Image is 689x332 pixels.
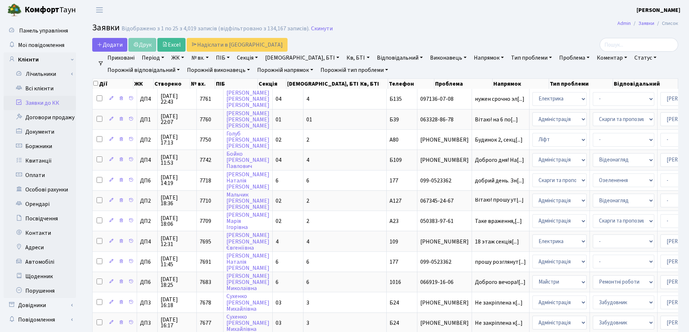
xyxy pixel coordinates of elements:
span: Таке враження,[...] [475,217,522,225]
th: Відповідальний [613,79,678,89]
a: ЖК [169,52,187,64]
th: Секція [258,79,286,89]
span: 03 [276,299,281,307]
span: [DATE] 18:36 [161,195,193,206]
a: [PERSON_NAME]Наталія[PERSON_NAME] [226,252,269,272]
span: 2 [306,197,309,205]
li: Список [654,20,678,27]
span: 050383-97-61 [420,218,469,224]
a: Адреси [4,240,76,255]
a: Тип проблеми [508,52,555,64]
span: 01 [276,116,281,124]
span: [DATE] 18:25 [161,276,193,288]
span: ДП6 [140,259,154,265]
a: Коментар [594,52,630,64]
span: 7695 [200,238,211,246]
a: Проблема [556,52,592,64]
span: ДП2 [140,198,154,204]
span: Додати [97,41,123,49]
a: [PERSON_NAME][PERSON_NAME]Євгеніївна [226,232,269,252]
span: 7691 [200,258,211,266]
span: ДП1 [140,117,154,122]
span: Мої повідомлення [18,41,64,49]
a: Порожній напрямок [254,64,316,76]
a: Лічильники [8,67,76,81]
span: 097136-07-08 [420,96,469,102]
span: 2 [306,136,309,144]
a: Довідники [4,298,76,312]
span: 099-0523362 [420,178,469,184]
a: Щоденник [4,269,76,284]
span: 7761 [200,95,211,103]
span: 7742 [200,156,211,164]
span: 04 [276,156,281,164]
a: Порожній виконавець [184,64,253,76]
th: Дії [93,79,133,89]
span: 6 [276,278,278,286]
span: 109 [390,238,398,246]
span: ДП4 [140,96,154,102]
a: [PERSON_NAME]МаріяІгорівна [226,211,269,231]
a: Період [139,52,167,64]
th: ЖК [133,79,154,89]
span: Б24 [390,319,399,327]
span: 6 [276,177,278,185]
span: 02 [276,217,281,225]
span: 3 [306,299,309,307]
span: [DATE] 12:31 [161,236,193,247]
span: 2 [306,217,309,225]
span: 7683 [200,278,211,286]
span: ДП3 [140,300,154,306]
a: Відповідальний [374,52,426,64]
a: Скинути [311,25,333,32]
th: ПІБ [215,79,258,89]
a: Особові рахунки [4,182,76,197]
span: ДП2 [140,218,154,224]
a: Заявки [638,20,654,27]
span: 1016 [390,278,401,286]
span: Не закріплена к[...] [475,319,523,327]
a: [PERSON_NAME][PERSON_NAME][PERSON_NAME] [226,89,269,109]
span: [DATE] 18:06 [161,215,193,227]
a: Боржники [4,139,76,154]
a: Кв, БТІ [344,52,372,64]
a: Мої повідомлення [4,38,76,52]
span: [PHONE_NUMBER] [420,157,469,163]
a: Бойко[PERSON_NAME]Павлович [226,150,269,170]
span: 6 [306,177,309,185]
span: 4 [276,238,278,246]
b: Комфорт [25,4,59,16]
a: [PERSON_NAME][PERSON_NAME]Миколаївна [226,272,269,292]
span: [DATE] 17:13 [161,134,193,146]
span: 7710 [200,197,211,205]
a: Статус [631,52,659,64]
a: Порожній відповідальний [105,64,183,76]
span: [DATE] 11:53 [161,154,193,166]
a: Повідомлення [4,312,76,327]
span: Панель управління [19,27,68,35]
a: № вх. [188,52,212,64]
a: Приховані [105,52,137,64]
a: Договори продажу [4,110,76,125]
span: Б39 [390,116,399,124]
span: Будинок 2, секц[...] [475,136,523,144]
span: 7678 [200,299,211,307]
span: ДП6 [140,178,154,184]
span: 04 [276,95,281,103]
div: Відображено з 1 по 25 з 4,019 записів (відфільтровано з 134,167 записів). [122,25,310,32]
th: Проблема [434,79,493,89]
a: Всі клієнти [4,81,76,96]
span: 18 этаж секція[...] [475,238,519,246]
a: Посвідчення [4,211,76,226]
a: [PERSON_NAME][PERSON_NAME][PERSON_NAME] [226,109,269,130]
a: Admin [617,20,631,27]
span: ДП4 [140,239,154,245]
span: ДП6 [140,279,154,285]
span: ДП4 [140,157,154,163]
span: Таун [25,4,76,16]
a: [PERSON_NAME]Наталія[PERSON_NAME] [226,171,269,191]
span: прошу розглянут[...] [475,258,526,266]
span: 4 [306,238,309,246]
a: Порожній тип проблеми [318,64,391,76]
span: Б135 [390,95,402,103]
